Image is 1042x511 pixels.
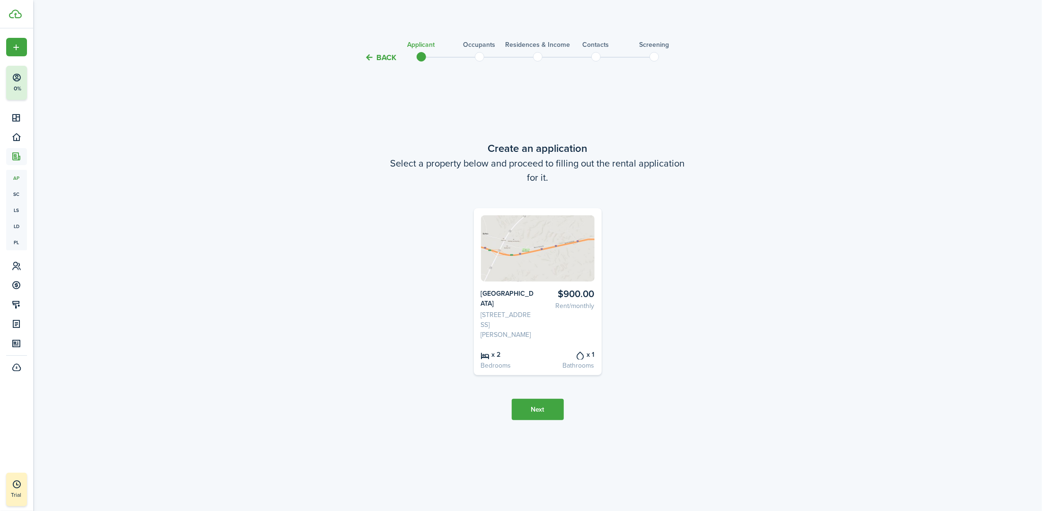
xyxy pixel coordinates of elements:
[12,85,24,93] p: 0%
[512,399,564,420] button: Next
[339,141,737,156] wizard-step-header-title: Create an application
[541,349,595,360] card-listing-title: x 1
[6,202,27,218] a: ls
[11,491,49,499] p: Trial
[339,156,737,185] wizard-step-header-description: Select a property below and proceed to filling out the rental application for it.
[481,310,534,340] card-listing-description: [STREET_ADDRESS][PERSON_NAME]
[481,289,534,308] card-listing-title: [GEOGRAPHIC_DATA]
[639,40,669,50] h3: Screening
[6,170,27,186] a: ap
[6,218,27,234] a: ld
[6,66,85,100] button: 0%
[6,473,27,506] a: Trial
[541,301,595,311] card-listing-description: Rent/monthly
[541,289,595,300] card-listing-title: $900.00
[481,361,534,370] card-listing-description: Bedrooms
[583,40,609,50] h3: Contacts
[481,349,534,360] card-listing-title: x 2
[505,40,570,50] h3: Residences & income
[6,38,27,56] button: Open menu
[408,40,435,50] h3: Applicant
[6,234,27,250] a: pl
[365,53,397,62] button: Back
[9,9,22,18] img: TenantCloud
[481,215,595,282] img: Listing avatar
[463,40,496,50] h3: Occupants
[541,361,595,370] card-listing-description: Bathrooms
[6,186,27,202] a: sc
